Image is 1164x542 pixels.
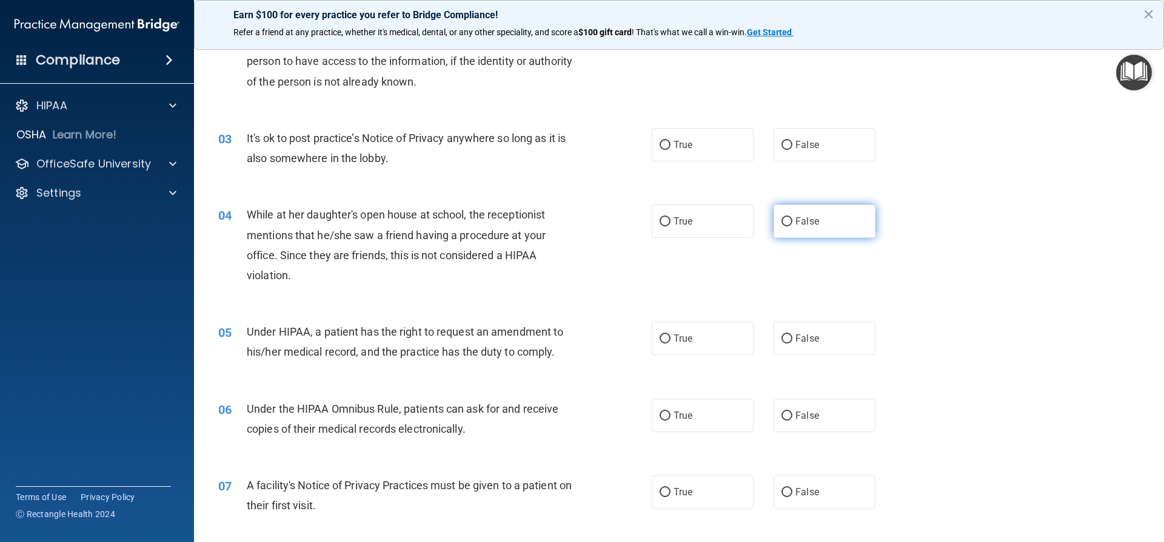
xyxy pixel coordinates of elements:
[247,325,563,358] span: Under HIPAA, a patient has the right to request an amendment to his/her medical record, and the p...
[632,27,747,37] span: ! That's what we call a win-win.
[247,479,572,512] span: A facility's Notice of Privacy Practices must be given to a patient on their first visit.
[674,333,692,344] span: True
[218,132,232,146] span: 03
[660,334,671,344] input: True
[660,412,671,421] input: True
[781,334,792,344] input: False
[218,208,232,223] span: 04
[218,479,232,493] span: 07
[795,486,819,498] span: False
[781,488,792,497] input: False
[36,186,81,200] p: Settings
[15,157,176,171] a: OfficeSafe University
[781,141,792,150] input: False
[16,491,66,503] a: Terms of Use
[15,98,176,113] a: HIPAA
[660,488,671,497] input: True
[247,132,566,164] span: It's ok to post practice’s Notice of Privacy anywhere so long as it is also somewhere in the lobby.
[1143,4,1154,24] button: Close
[16,508,115,520] span: Ⓒ Rectangle Health 2024
[781,412,792,421] input: False
[795,410,819,421] span: False
[1116,55,1152,90] button: Open Resource Center
[53,127,117,142] p: Learn More!
[674,215,692,227] span: True
[36,52,120,69] h4: Compliance
[660,217,671,226] input: True
[781,217,792,226] input: False
[233,27,578,37] span: Refer a friend at any practice, whether it's medical, dental, or any other speciality, and score a
[15,13,179,37] img: PMB logo
[660,141,671,150] input: True
[218,325,232,340] span: 05
[16,127,47,142] p: OSHA
[674,486,692,498] span: True
[795,139,819,151] span: False
[747,27,794,37] a: Get Started
[233,9,1125,21] p: Earn $100 for every practice you refer to Bridge Compliance!
[81,491,135,503] a: Privacy Policy
[15,186,176,200] a: Settings
[218,402,232,417] span: 06
[674,139,692,151] span: True
[36,157,151,171] p: OfficeSafe University
[747,27,792,37] strong: Get Started
[674,410,692,421] span: True
[578,27,632,37] strong: $100 gift card
[247,208,546,282] span: While at her daughter's open house at school, the receptionist mentions that he/she saw a friend ...
[247,402,558,435] span: Under the HIPAA Omnibus Rule, patients can ask for and receive copies of their medical records el...
[795,215,819,227] span: False
[795,333,819,344] span: False
[36,98,67,113] p: HIPAA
